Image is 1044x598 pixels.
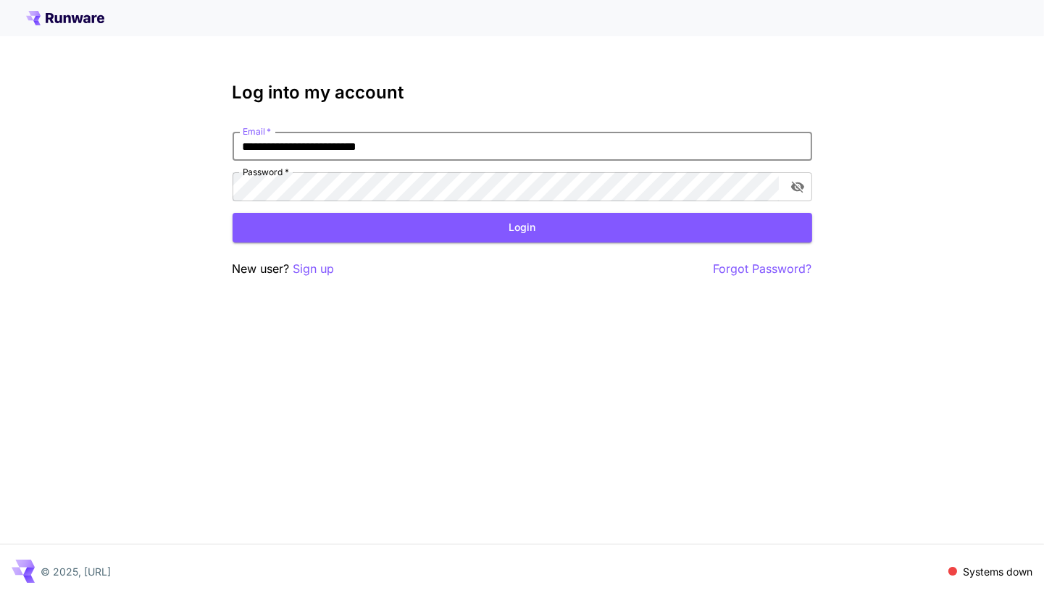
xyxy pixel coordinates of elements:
button: Sign up [293,260,335,278]
p: © 2025, [URL] [41,564,111,579]
p: New user? [233,260,335,278]
label: Password [243,166,289,178]
button: toggle password visibility [785,174,811,200]
button: Login [233,213,812,243]
button: Forgot Password? [714,260,812,278]
label: Email [243,125,271,138]
p: Systems down [963,564,1032,579]
h3: Log into my account [233,83,812,103]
